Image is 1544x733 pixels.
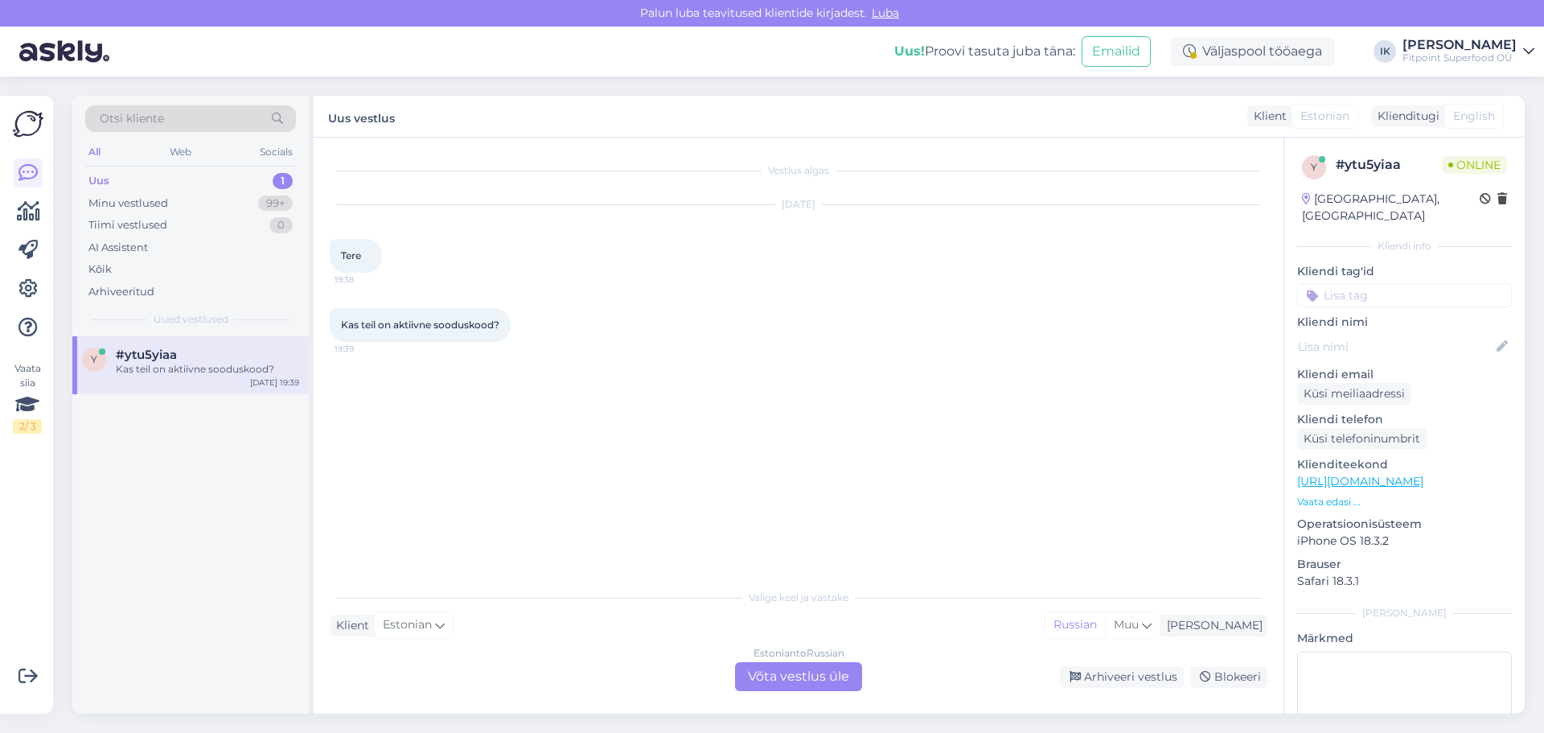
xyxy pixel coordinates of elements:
[328,105,395,127] label: Uus vestlus
[1297,573,1512,590] p: Safari 18.3.1
[1371,108,1439,125] div: Klienditugi
[1453,108,1495,125] span: English
[330,617,369,634] div: Klient
[1402,39,1534,64] a: [PERSON_NAME]Fitpoint Superfood OÜ
[330,197,1267,212] div: [DATE]
[894,42,1075,61] div: Proovi tasuta juba täna:
[166,142,195,163] div: Web
[1298,338,1493,356] input: Lisa nimi
[1297,495,1512,509] p: Vaata edasi ...
[383,616,432,634] span: Estonian
[1045,613,1105,637] div: Russian
[1190,666,1267,688] div: Blokeeri
[1297,428,1427,450] div: Küsi telefoninumbrit
[1442,156,1507,174] span: Online
[88,261,112,278] div: Kõik
[1336,155,1442,175] div: # ytu5yiaa
[88,196,168,212] div: Minu vestlused
[1060,666,1184,688] div: Arhiveeri vestlus
[116,362,299,377] div: Kas teil on aktiivne sooduskood?
[1170,37,1335,66] div: Väljaspool tööaega
[1297,366,1512,383] p: Kliendi email
[88,173,109,189] div: Uus
[13,419,42,434] div: 2 / 3
[258,196,293,212] div: 99+
[1297,630,1512,647] p: Märkmed
[1160,617,1263,634] div: [PERSON_NAME]
[1297,456,1512,473] p: Klienditeekond
[1297,283,1512,307] input: Lisa tag
[1247,108,1287,125] div: Klient
[341,249,361,261] span: Tere
[1297,516,1512,533] p: Operatsioonisüsteem
[335,274,395,286] span: 19:38
[1300,108,1349,125] span: Estonian
[88,217,167,233] div: Tiimi vestlused
[250,377,299,389] div: [DATE] 19:39
[335,343,395,355] span: 19:39
[13,109,43,139] img: Askly Logo
[1402,51,1517,64] div: Fitpoint Superfood OÜ
[100,110,164,127] span: Otsi kliente
[330,163,1267,178] div: Vestlus algas
[1297,533,1512,550] p: iPhone OS 18.3.2
[1114,617,1139,632] span: Muu
[1297,556,1512,573] p: Brauser
[867,6,904,20] span: Luba
[1082,36,1151,67] button: Emailid
[273,173,293,189] div: 1
[1374,40,1396,63] div: IK
[1297,314,1512,331] p: Kliendi nimi
[154,312,228,327] span: Uued vestlused
[91,353,97,365] span: y
[1297,263,1512,280] p: Kliendi tag'id
[269,217,293,233] div: 0
[894,43,925,59] b: Uus!
[754,646,844,661] div: Estonian to Russian
[330,591,1267,605] div: Valige keel ja vastake
[1402,39,1517,51] div: [PERSON_NAME]
[1311,161,1317,173] span: y
[1297,383,1411,405] div: Küsi meiliaadressi
[257,142,296,163] div: Socials
[116,348,177,362] span: #ytu5yiaa
[1297,411,1512,428] p: Kliendi telefon
[88,240,148,256] div: AI Assistent
[735,662,862,691] div: Võta vestlus üle
[1297,606,1512,620] div: [PERSON_NAME]
[1297,239,1512,253] div: Kliendi info
[1297,474,1423,488] a: [URL][DOMAIN_NAME]
[13,361,42,434] div: Vaata siia
[88,284,154,300] div: Arhiveeritud
[1302,191,1480,224] div: [GEOGRAPHIC_DATA], [GEOGRAPHIC_DATA]
[341,319,499,331] span: Kas teil on aktiivne sooduskood?
[85,142,104,163] div: All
